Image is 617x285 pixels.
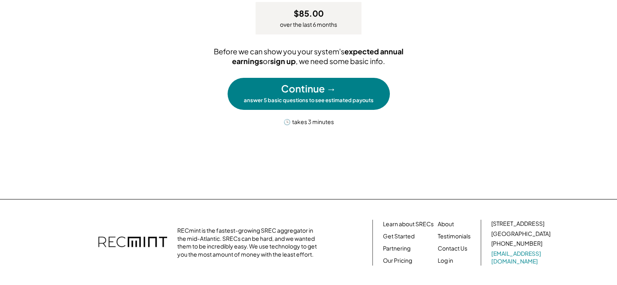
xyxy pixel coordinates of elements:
a: Testimonials [438,232,471,240]
a: Log in [438,257,453,265]
a: Learn about SRECs [383,220,434,228]
a: About [438,220,454,228]
h3: $85.00 [294,8,324,19]
div: [STREET_ADDRESS] [491,220,544,228]
a: Partnering [383,244,411,253]
div: Continue → [281,82,336,96]
div: answer 5 basic questions to see estimated payouts [244,97,374,104]
div: RECmint is the fastest-growing SREC aggregator in the mid-Atlantic. SRECs can be hard, and we wan... [177,227,321,258]
a: Get Started [383,232,415,240]
div: [PHONE_NUMBER] [491,240,542,248]
a: Our Pricing [383,257,412,265]
strong: sign up [270,56,296,66]
div: 🕒 takes 3 minutes [284,116,334,126]
div: over the last 6 months [280,21,337,29]
img: recmint-logotype%403x.png [98,228,167,257]
strong: expected annual earnings [232,47,405,65]
a: [EMAIL_ADDRESS][DOMAIN_NAME] [491,250,552,266]
a: Contact Us [438,244,467,253]
div: [GEOGRAPHIC_DATA] [491,230,550,238]
div: Before we can show you your system's or , we need some basic info. [187,47,430,66]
